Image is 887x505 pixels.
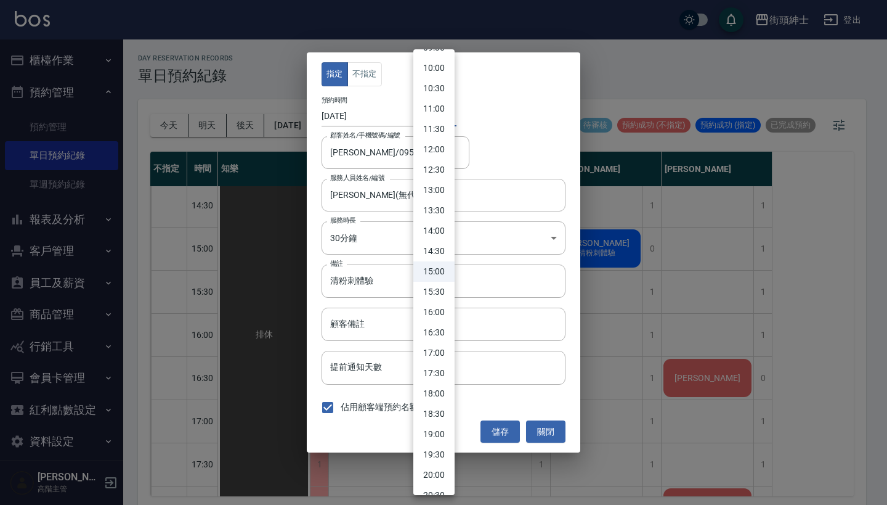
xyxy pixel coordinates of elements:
[413,302,455,322] li: 16:00
[413,363,455,384] li: 17:30
[413,404,455,424] li: 18:30
[413,261,455,282] li: 15:00
[413,58,455,78] li: 10:00
[413,200,455,221] li: 13:30
[413,384,455,404] li: 18:00
[413,78,455,99] li: 10:30
[413,343,455,363] li: 17:00
[413,241,455,261] li: 14:30
[413,180,455,200] li: 13:00
[413,139,455,160] li: 12:00
[413,160,455,180] li: 12:30
[413,119,455,139] li: 11:30
[413,465,455,485] li: 20:00
[413,445,455,465] li: 19:30
[413,424,455,445] li: 19:00
[413,322,455,343] li: 16:30
[413,221,455,241] li: 14:00
[413,99,455,119] li: 11:00
[413,282,455,302] li: 15:30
